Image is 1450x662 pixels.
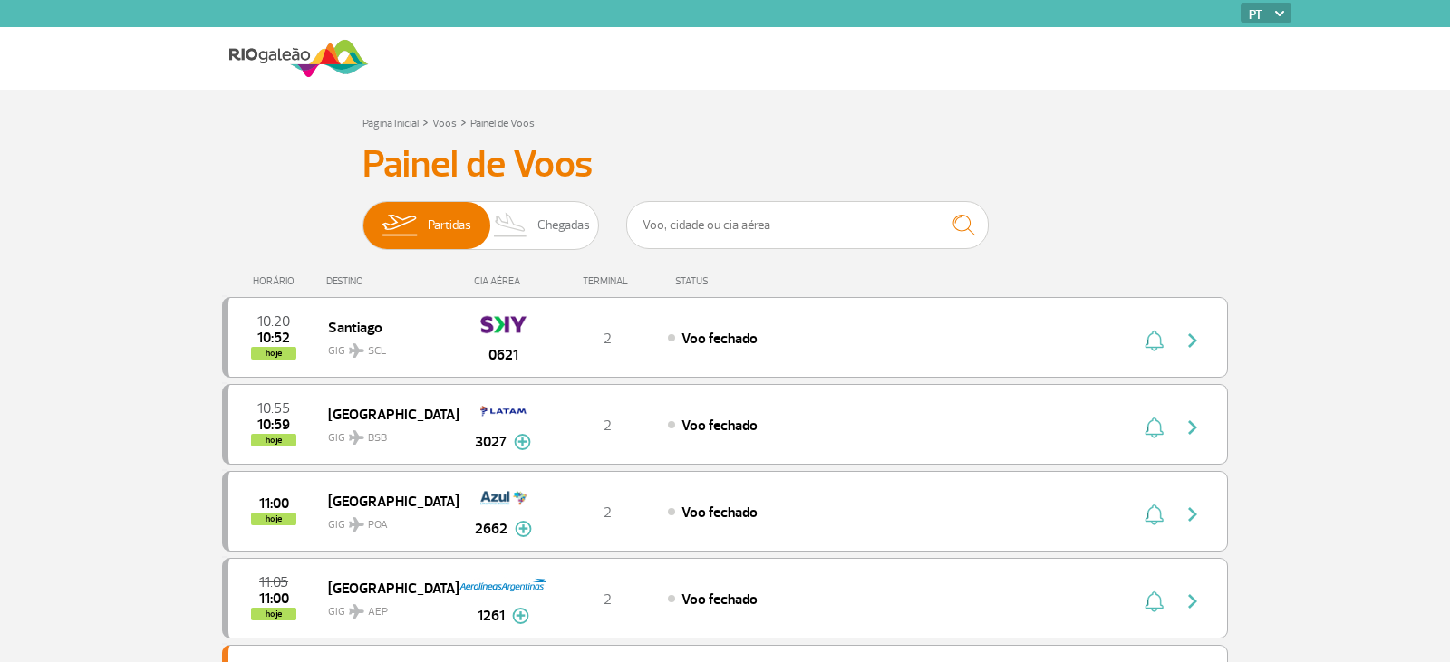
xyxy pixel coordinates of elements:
[328,333,444,360] span: GIG
[604,417,612,435] span: 2
[1182,330,1203,351] img: seta-direita-painel-voo.svg
[368,517,388,533] span: POA
[460,111,467,132] a: >
[368,604,388,620] span: AEP
[1182,417,1203,438] img: seta-direita-painel-voo.svg
[328,576,444,600] span: [GEOGRAPHIC_DATA]
[259,592,289,605] span: 2025-09-26 11:00:15
[326,275,459,287] div: DESTINO
[362,117,419,130] a: Página Inicial
[257,402,290,415] span: 2025-09-26 10:55:00
[604,330,612,348] span: 2
[227,275,326,287] div: HORÁRIO
[626,201,989,249] input: Voo, cidade ou cia aérea
[349,430,364,445] img: destiny_airplane.svg
[548,275,666,287] div: TERMINAL
[470,117,535,130] a: Painel de Voos
[515,521,532,537] img: mais-info-painel-voo.svg
[1182,504,1203,525] img: seta-direita-painel-voo.svg
[259,497,289,510] span: 2025-09-26 11:00:00
[514,434,531,450] img: mais-info-painel-voo.svg
[604,590,612,609] span: 2
[257,418,290,431] span: 2025-09-26 10:59:39
[368,430,387,446] span: BSB
[681,590,758,609] span: Voo fechado
[349,517,364,532] img: destiny_airplane.svg
[349,604,364,619] img: destiny_airplane.svg
[362,142,1087,187] h3: Painel de Voos
[1145,504,1164,525] img: sino-painel-voo.svg
[666,275,814,287] div: STATUS
[259,576,288,589] span: 2025-09-26 11:05:00
[512,608,529,624] img: mais-info-painel-voo.svg
[328,594,444,620] span: GIG
[681,417,758,435] span: Voo fechado
[328,402,444,426] span: [GEOGRAPHIC_DATA]
[251,513,296,525] span: hoje
[328,315,444,339] span: Santiago
[328,489,444,513] span: [GEOGRAPHIC_DATA]
[1145,590,1164,612] img: sino-painel-voo.svg
[328,420,444,446] span: GIG
[1145,417,1164,438] img: sino-painel-voo.svg
[371,202,428,249] img: slider-embarque
[1182,590,1203,612] img: seta-direita-painel-voo.svg
[488,344,518,366] span: 0621
[681,330,758,348] span: Voo fechado
[475,518,507,540] span: 2662
[349,343,364,358] img: destiny_airplane.svg
[458,275,548,287] div: CIA AÉREA
[1145,330,1164,351] img: sino-painel-voo.svg
[251,347,296,360] span: hoje
[432,117,457,130] a: Voos
[484,202,537,249] img: slider-desembarque
[251,434,296,446] span: hoje
[604,504,612,522] span: 2
[478,605,505,627] span: 1261
[251,608,296,620] span: hoje
[422,111,429,132] a: >
[257,315,290,328] span: 2025-09-26 10:20:00
[328,507,444,533] span: GIG
[257,331,290,344] span: 2025-09-26 10:52:00
[475,431,507,453] span: 3027
[428,202,471,249] span: Partidas
[537,202,590,249] span: Chegadas
[368,343,386,360] span: SCL
[681,504,758,522] span: Voo fechado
